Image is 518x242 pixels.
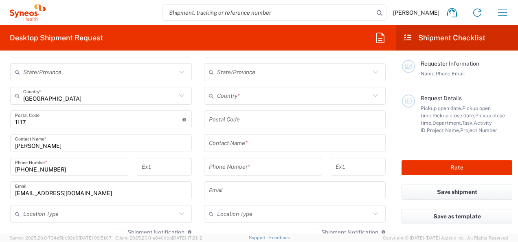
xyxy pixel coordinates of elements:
[10,235,112,240] span: Server: 2025.20.0-734e5bc92d9
[383,234,508,242] span: Copyright © [DATE]-[DATE] Agistix Inc., All Rights Reserved
[402,209,512,224] button: Save as template
[269,235,290,240] a: Feedback
[432,120,462,126] span: Department,
[117,229,184,235] label: Shipment Notification
[421,105,462,111] span: Pickup open date,
[163,5,374,20] input: Shipment, tracking or reference number
[393,9,439,16] span: [PERSON_NAME]
[421,70,436,77] span: Name,
[10,33,103,43] h2: Desktop Shipment Request
[436,70,452,77] span: Phone,
[115,235,202,240] span: Client: 2025.20.0-e640dba
[462,120,474,126] span: Task,
[432,112,475,119] span: Pickup close date,
[427,127,460,133] span: Project Name,
[402,160,512,175] button: Rate
[311,229,378,235] label: Shipment Notification
[402,185,512,200] button: Save shipment
[452,70,465,77] span: Email
[421,95,462,101] span: Request Details
[79,235,112,240] span: [DATE] 09:51:07
[421,60,479,67] span: Requester Information
[403,33,485,43] h2: Shipment Checklist
[460,127,497,133] span: Project Number
[172,235,202,240] span: [DATE] 17:21:12
[249,235,269,240] a: Support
